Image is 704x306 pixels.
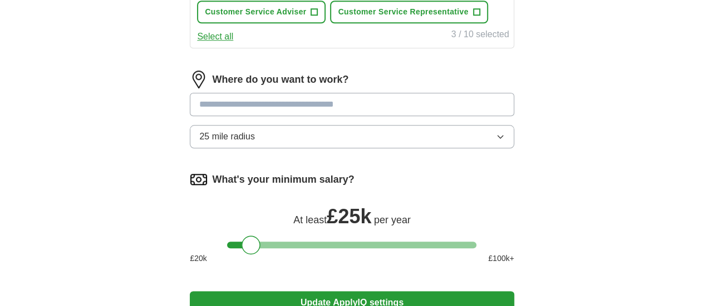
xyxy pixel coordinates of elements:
span: At least [293,214,327,225]
span: 25 mile radius [199,130,255,143]
span: per year [374,214,411,225]
span: Customer Service Representative [338,6,468,18]
span: Customer Service Adviser [205,6,306,18]
label: What's your minimum salary? [212,172,354,187]
button: 25 mile radius [190,125,514,148]
label: Where do you want to work? [212,72,348,87]
button: Customer Service Representative [330,1,488,23]
span: £ 20 k [190,253,206,264]
img: salary.png [190,170,208,188]
img: location.png [190,71,208,88]
div: 3 / 10 selected [451,28,509,43]
button: Select all [197,30,233,43]
span: £ 100 k+ [488,253,514,264]
span: £ 25k [327,205,371,228]
button: Customer Service Adviser [197,1,326,23]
